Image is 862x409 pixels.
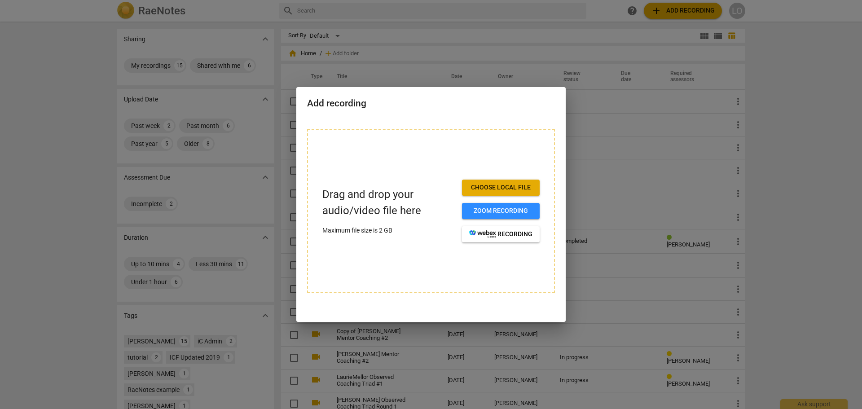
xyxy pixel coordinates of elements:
[462,203,540,219] button: Zoom recording
[469,183,532,192] span: Choose local file
[469,230,532,239] span: recording
[469,207,532,215] span: Zoom recording
[307,98,555,109] h2: Add recording
[462,226,540,242] button: recording
[322,226,455,235] p: Maximum file size is 2 GB
[462,180,540,196] button: Choose local file
[322,187,455,218] p: Drag and drop your audio/video file here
